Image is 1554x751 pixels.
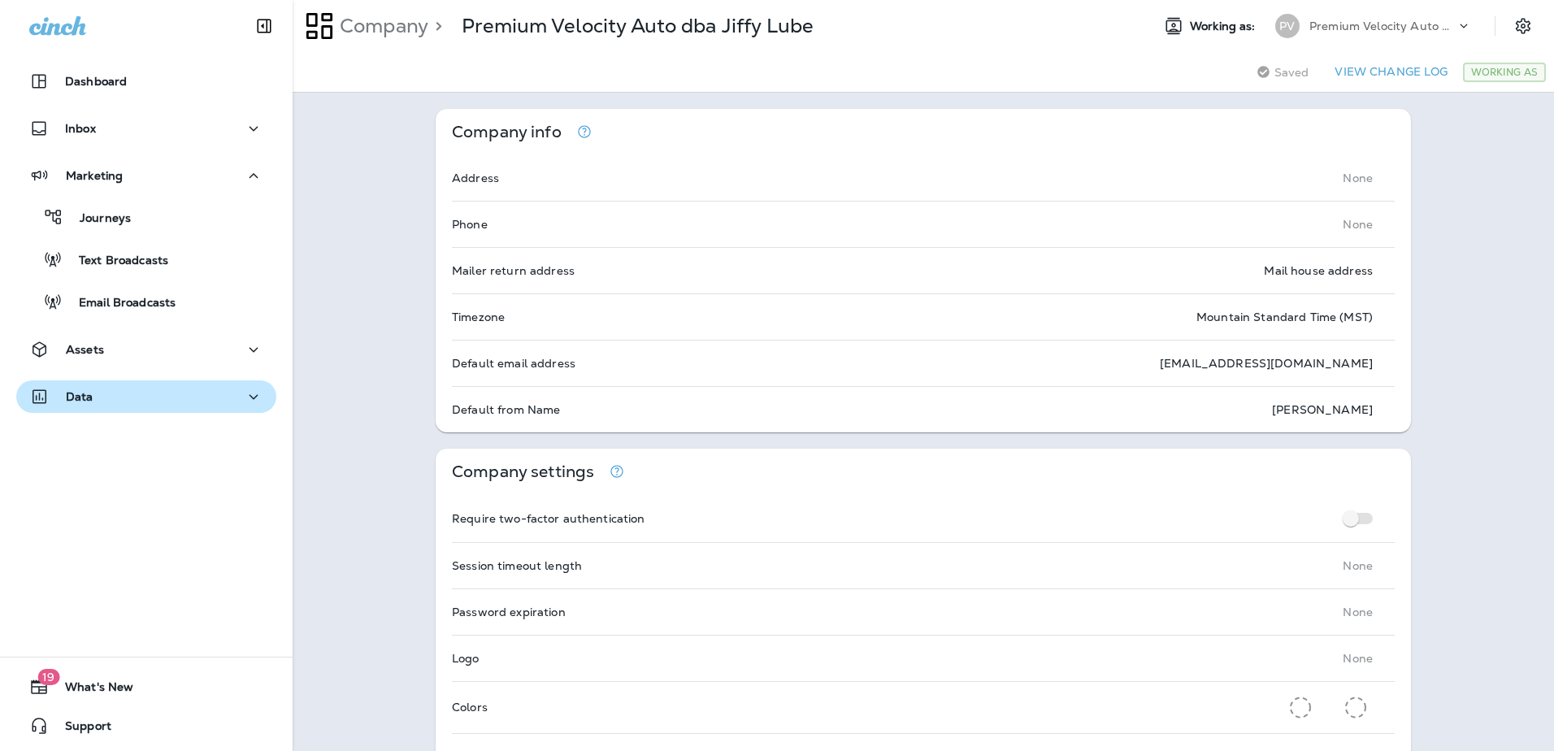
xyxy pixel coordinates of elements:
p: None [1343,559,1373,572]
p: Premium Velocity Auto dba Jiffy Lube [462,14,813,38]
p: Data [66,390,93,403]
button: Data [16,380,276,413]
p: None [1343,171,1373,184]
p: Timezone [452,310,505,323]
p: None [1343,652,1373,665]
p: Inbox [65,122,96,135]
button: Journeys [16,200,276,234]
p: Colors [452,701,488,714]
button: Settings [1508,11,1538,41]
p: Password expiration [452,606,566,619]
button: Collapse Sidebar [241,10,287,42]
span: Working as: [1190,20,1259,33]
div: Working As [1463,63,1546,82]
p: Mail house address [1264,264,1373,277]
p: Default from Name [452,403,560,416]
button: View Change Log [1328,59,1454,85]
button: Text Broadcasts [16,242,276,276]
button: Assets [16,333,276,366]
p: Assets [66,343,104,356]
p: None [1343,218,1373,231]
p: Address [452,171,499,184]
span: What's New [49,680,133,700]
span: 19 [37,669,59,685]
button: 19What's New [16,671,276,703]
button: Support [16,710,276,742]
p: Logo [452,652,480,665]
p: Email Broadcasts [63,296,176,311]
p: Session timeout length [452,559,582,572]
div: PV [1275,14,1300,38]
p: Phone [452,218,488,231]
span: Saved [1274,66,1309,79]
p: Text Broadcasts [63,254,168,269]
p: Require two-factor authentication [452,512,645,525]
button: Inbox [16,112,276,145]
button: Marketing [16,159,276,192]
p: Company info [452,125,562,139]
p: Company settings [452,465,594,479]
p: Default email address [452,357,575,370]
button: Email Broadcasts [16,284,276,319]
p: Mailer return address [452,264,575,277]
button: Secondary Color [1339,690,1373,725]
button: Primary Color [1283,690,1317,725]
p: Journeys [63,211,131,227]
p: Mountain Standard Time (MST) [1196,310,1373,323]
p: Company [333,14,428,38]
p: [EMAIL_ADDRESS][DOMAIN_NAME] [1160,357,1373,370]
p: None [1343,606,1373,619]
p: > [428,14,442,38]
p: [PERSON_NAME] [1272,403,1373,416]
p: Premium Velocity Auto dba Jiffy Lube [1309,20,1456,33]
p: Dashboard [65,75,127,88]
p: Marketing [66,169,123,182]
button: Dashboard [16,65,276,98]
span: Support [49,719,111,739]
